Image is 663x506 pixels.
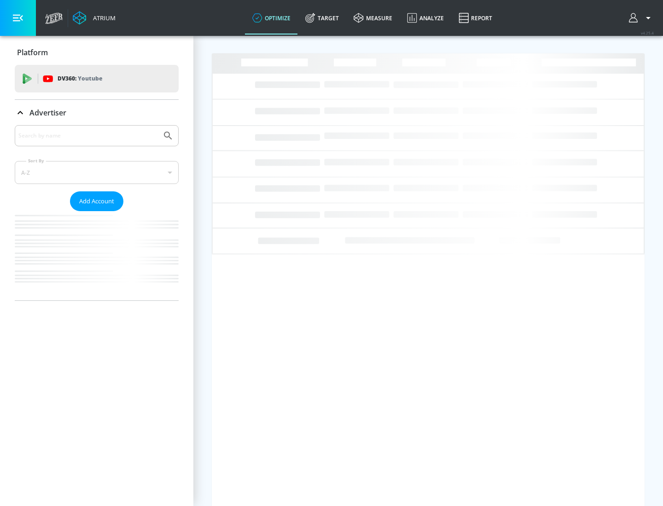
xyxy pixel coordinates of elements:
div: DV360: Youtube [15,65,179,92]
span: Add Account [79,196,114,207]
div: Advertiser [15,100,179,126]
a: Atrium [73,11,116,25]
p: Platform [17,47,48,57]
div: Platform [15,40,179,65]
a: measure [346,1,400,34]
div: A-Z [15,161,179,184]
p: DV360: [58,74,102,84]
span: v 4.25.4 [641,30,654,35]
a: Target [298,1,346,34]
div: Advertiser [15,125,179,300]
input: Search by name [18,130,158,142]
p: Youtube [78,74,102,83]
nav: list of Advertiser [15,211,179,300]
a: Report [451,1,500,34]
a: Analyze [400,1,451,34]
button: Add Account [70,191,123,211]
p: Advertiser [29,108,66,118]
a: optimize [245,1,298,34]
div: Atrium [89,14,116,22]
label: Sort By [26,158,46,164]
